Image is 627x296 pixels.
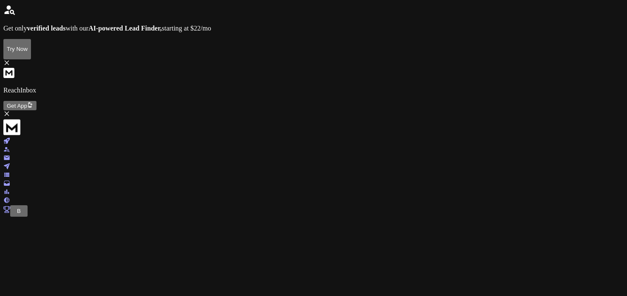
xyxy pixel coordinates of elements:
[3,25,624,32] p: Get only with our starting at $22/mo
[10,205,28,217] button: B
[7,46,28,52] p: Try Now
[88,25,162,32] strong: AI-powered Lead Finder,
[3,39,31,59] button: Try Now
[17,208,21,214] span: B
[27,25,66,32] strong: verified leads
[3,101,36,110] button: Get App
[14,207,24,215] button: B
[3,119,20,136] img: logo
[3,87,624,94] p: ReachInbox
